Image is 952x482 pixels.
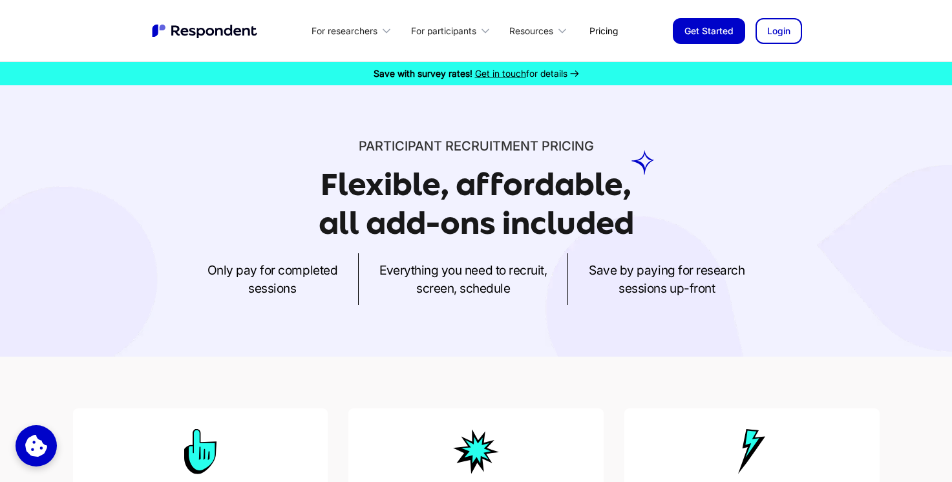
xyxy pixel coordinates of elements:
div: For participants [403,16,502,46]
h1: Flexible, affordable, all add-ons included [319,167,634,241]
div: Resources [502,16,579,46]
div: For participants [411,25,476,37]
a: Get Started [673,18,745,44]
img: Untitled UI logotext [151,23,260,39]
a: home [151,23,260,39]
div: For researchers [304,16,403,46]
span: Get in touch [475,68,526,79]
span: Participant recruitment [359,138,538,154]
a: Login [756,18,802,44]
div: For researchers [312,25,377,37]
div: Resources [509,25,553,37]
p: Save by paying for research sessions up-front [589,261,745,297]
div: for details [374,67,567,80]
span: PRICING [542,138,594,154]
strong: Save with survey rates! [374,68,472,79]
a: Pricing [579,16,628,46]
p: Only pay for completed sessions [207,261,337,297]
p: Everything you need to recruit, screen, schedule [379,261,547,297]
